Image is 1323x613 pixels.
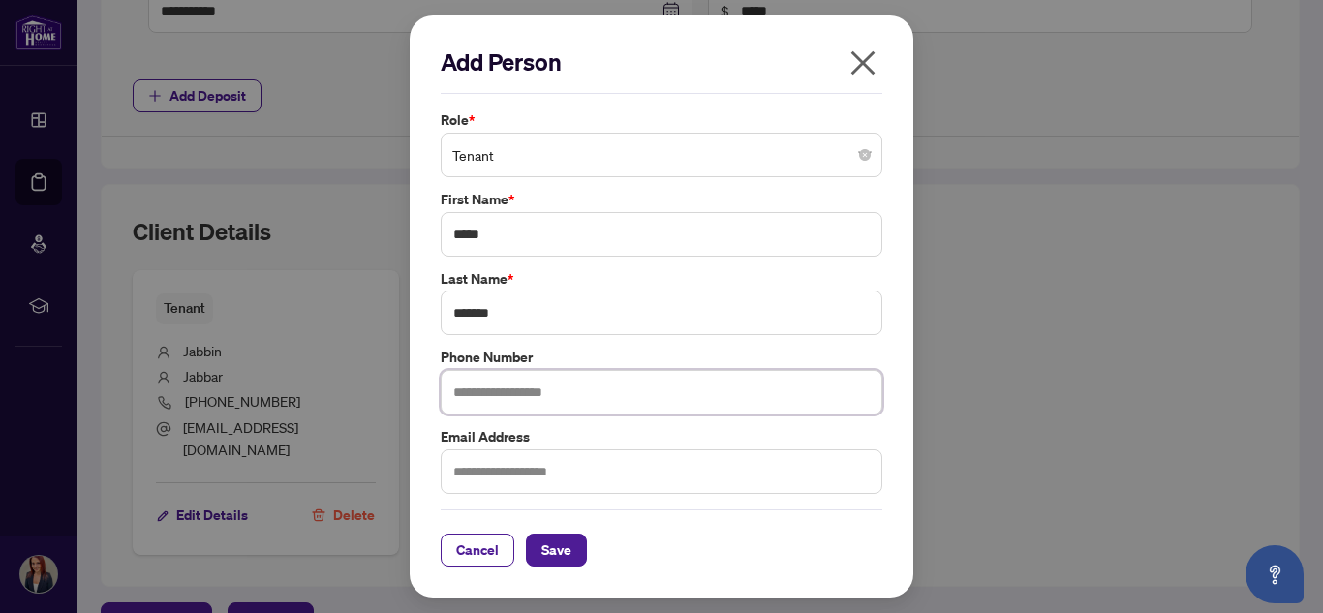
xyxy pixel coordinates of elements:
[441,347,882,368] label: Phone Number
[441,189,882,210] label: First Name
[441,426,882,447] label: Email Address
[541,535,571,566] span: Save
[859,149,871,161] span: close-circle
[441,534,514,567] button: Cancel
[456,535,499,566] span: Cancel
[452,137,871,173] span: Tenant
[441,46,882,77] h2: Add Person
[847,47,878,78] span: close
[441,268,882,290] label: Last Name
[441,109,882,131] label: Role
[1246,545,1304,603] button: Open asap
[526,534,587,567] button: Save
